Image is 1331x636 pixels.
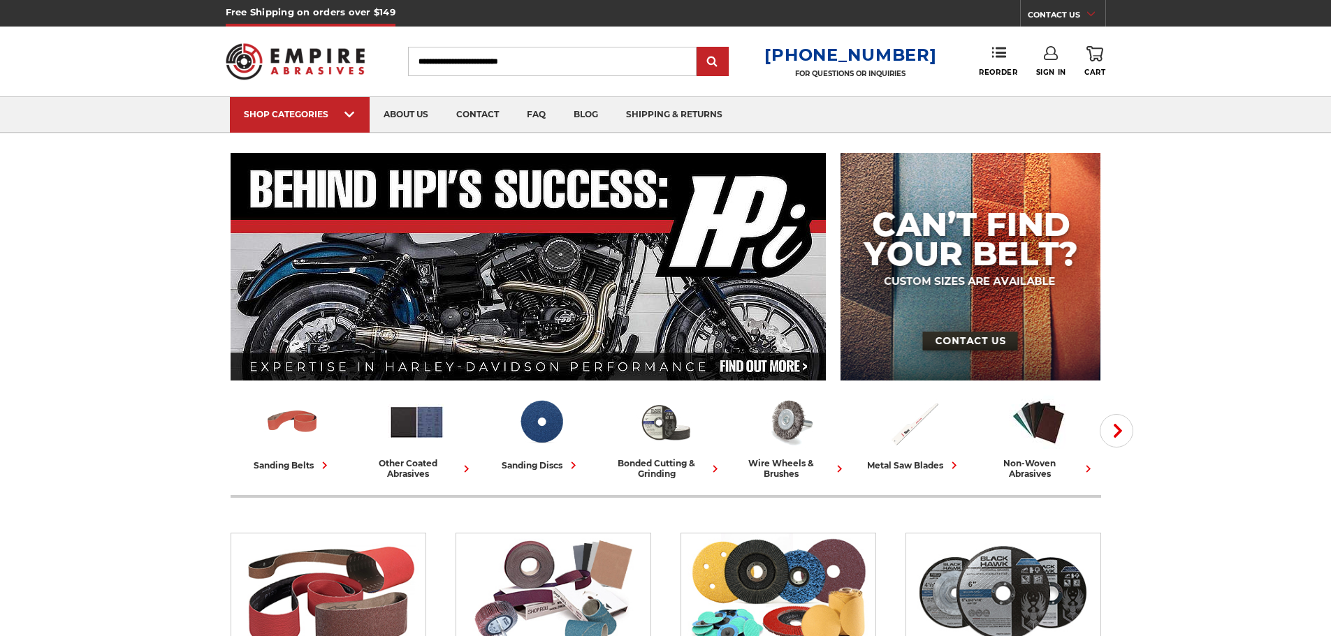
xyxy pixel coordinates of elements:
img: promo banner for custom belts. [841,153,1100,380]
input: Submit [699,48,727,76]
a: Cart [1084,46,1105,77]
div: wire wheels & brushes [734,458,847,479]
a: [PHONE_NUMBER] [764,45,936,65]
a: metal saw blades [858,393,971,473]
img: Bonded Cutting & Grinding [637,393,694,451]
a: contact [442,97,513,133]
img: Empire Abrasives [226,34,365,89]
button: Next [1100,414,1133,448]
img: Sanding Discs [512,393,570,451]
a: faq [513,97,560,133]
img: Other Coated Abrasives [388,393,446,451]
div: sanding discs [502,458,581,473]
img: Non-woven Abrasives [1010,393,1068,451]
a: blog [560,97,612,133]
div: non-woven abrasives [982,458,1096,479]
div: other coated abrasives [361,458,474,479]
div: SHOP CATEGORIES [244,109,356,119]
img: Metal Saw Blades [885,393,943,451]
div: sanding belts [254,458,332,473]
a: bonded cutting & grinding [609,393,722,479]
a: sanding belts [236,393,349,473]
div: metal saw blades [867,458,961,473]
a: other coated abrasives [361,393,474,479]
img: Wire Wheels & Brushes [761,393,819,451]
span: Sign In [1036,68,1066,77]
a: wire wheels & brushes [734,393,847,479]
a: Reorder [979,46,1017,76]
a: shipping & returns [612,97,736,133]
a: about us [370,97,442,133]
img: Sanding Belts [263,393,321,451]
a: CONTACT US [1028,7,1105,27]
p: FOR QUESTIONS OR INQUIRIES [764,69,936,78]
div: bonded cutting & grinding [609,458,722,479]
span: Reorder [979,68,1017,77]
img: Banner for an interview featuring Horsepower Inc who makes Harley performance upgrades featured o... [231,153,827,380]
span: Cart [1084,68,1105,77]
a: sanding discs [485,393,598,473]
a: non-woven abrasives [982,393,1096,479]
